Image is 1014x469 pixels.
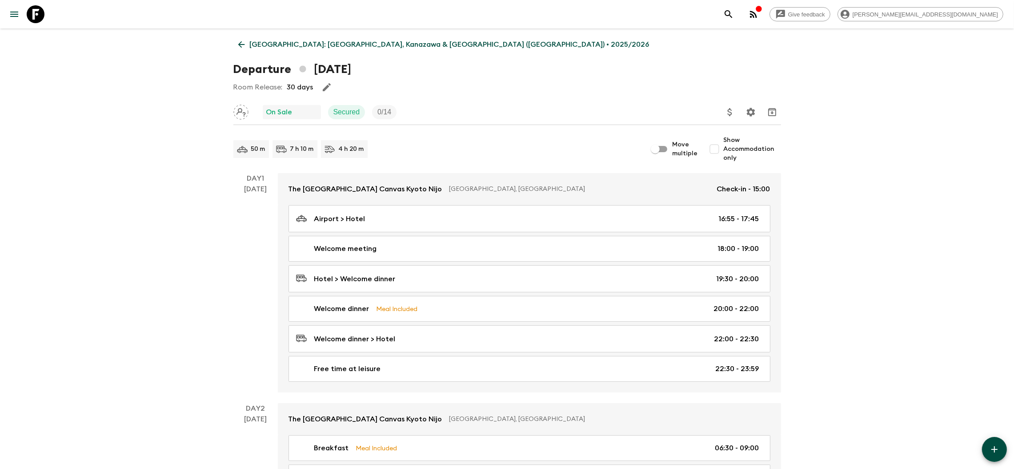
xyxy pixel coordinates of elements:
button: Update Price, Early Bird Discount and Costs [721,103,739,121]
a: Airport > Hotel16:55 - 17:45 [289,205,770,232]
p: [GEOGRAPHIC_DATA], [GEOGRAPHIC_DATA] [449,185,710,194]
button: Archive (Completed, Cancelled or Unsynced Departures only) [763,103,781,121]
a: BreakfastMeal Included06:30 - 09:00 [289,435,770,461]
span: Assign pack leader [233,107,248,114]
p: 22:30 - 23:59 [716,364,759,374]
p: Welcome meeting [314,243,377,254]
p: Secured [333,107,360,117]
p: 7 h 10 m [290,145,314,154]
p: Meal Included [377,304,418,314]
a: Hotel > Welcome dinner19:30 - 20:00 [289,265,770,292]
span: Give feedback [783,11,830,18]
h1: Departure [DATE] [233,61,351,78]
span: Move multiple [673,140,698,158]
p: On Sale [266,107,293,117]
p: Airport > Hotel [314,214,365,224]
button: menu [5,5,23,23]
p: 0 / 14 [377,107,391,117]
p: The [GEOGRAPHIC_DATA] Canvas Kyoto Nijo [289,414,442,425]
a: Welcome dinnerMeal Included20:00 - 22:00 [289,296,770,322]
p: 20:00 - 22:00 [714,303,759,314]
p: 18:00 - 19:00 [718,243,759,254]
span: Show Accommodation only [723,136,781,162]
p: [GEOGRAPHIC_DATA]: [GEOGRAPHIC_DATA], Kanazawa & [GEOGRAPHIC_DATA] ([GEOGRAPHIC_DATA]) • 2025/2026 [250,39,649,50]
p: 19:30 - 20:00 [717,274,759,284]
div: Secured [328,105,365,119]
a: The [GEOGRAPHIC_DATA] Canvas Kyoto Nijo[GEOGRAPHIC_DATA], [GEOGRAPHIC_DATA]Check-in - 15:00 [278,173,781,205]
span: [PERSON_NAME][EMAIL_ADDRESS][DOMAIN_NAME] [848,11,1003,18]
p: The [GEOGRAPHIC_DATA] Canvas Kyoto Nijo [289,184,442,194]
p: Welcome dinner [314,303,369,314]
p: 16:55 - 17:45 [719,214,759,224]
p: Meal Included [356,443,397,453]
p: 30 days [287,82,313,93]
p: Breakfast [314,443,349,453]
div: [PERSON_NAME][EMAIL_ADDRESS][DOMAIN_NAME] [838,7,1003,21]
a: Free time at leisure22:30 - 23:59 [289,356,770,382]
a: Welcome dinner > Hotel22:00 - 22:30 [289,325,770,352]
p: 4 h 20 m [339,145,364,154]
p: 06:30 - 09:00 [715,443,759,453]
p: Free time at leisure [314,364,381,374]
p: Welcome dinner > Hotel [314,334,396,344]
p: Check-in - 15:00 [717,184,770,194]
p: 50 m [251,145,265,154]
button: search adventures [720,5,737,23]
a: The [GEOGRAPHIC_DATA] Canvas Kyoto Nijo[GEOGRAPHIC_DATA], [GEOGRAPHIC_DATA] [278,403,781,435]
p: Day 2 [233,403,278,414]
a: Give feedback [770,7,830,21]
p: Hotel > Welcome dinner [314,274,396,284]
p: [GEOGRAPHIC_DATA], [GEOGRAPHIC_DATA] [449,415,763,424]
p: Day 1 [233,173,278,184]
div: Trip Fill [372,105,397,119]
a: Welcome meeting18:00 - 19:00 [289,236,770,262]
button: Settings [742,103,760,121]
p: 22:00 - 22:30 [714,334,759,344]
p: Room Release: [233,82,283,93]
a: [GEOGRAPHIC_DATA]: [GEOGRAPHIC_DATA], Kanazawa & [GEOGRAPHIC_DATA] ([GEOGRAPHIC_DATA]) • 2025/2026 [233,36,654,53]
div: [DATE] [244,184,267,392]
